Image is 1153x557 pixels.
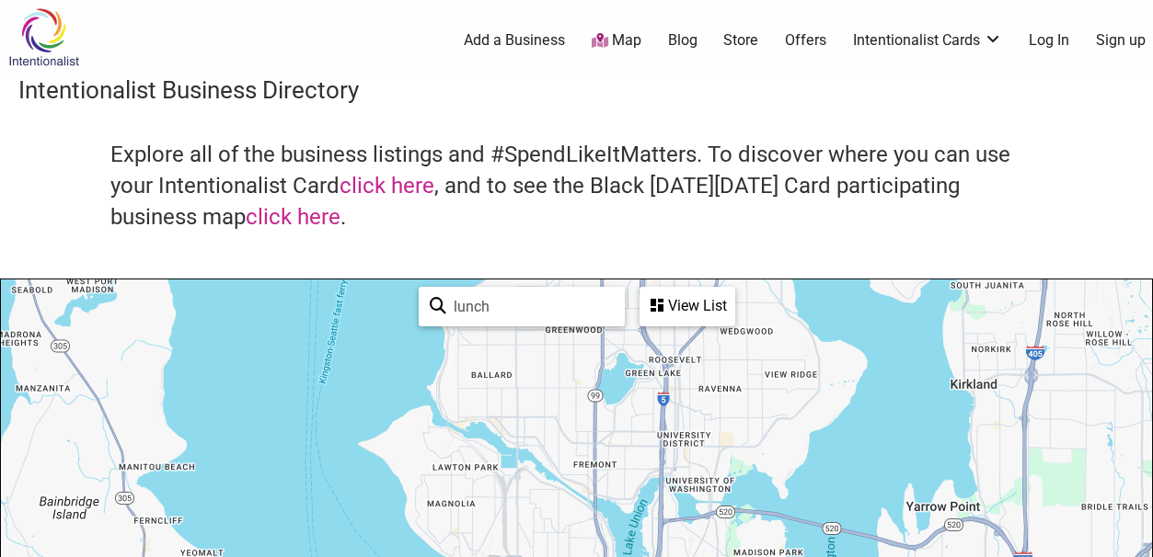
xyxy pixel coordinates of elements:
[464,30,565,51] a: Add a Business
[1029,30,1069,51] a: Log In
[592,30,641,51] a: Map
[340,173,434,199] a: click here
[419,287,625,326] div: Type to search and filter
[110,140,1043,233] h4: Explore all of the business listings and #SpendLikeItMatters. To discover where you can use your ...
[1096,30,1146,51] a: Sign up
[853,30,1002,51] a: Intentionalist Cards
[723,30,758,51] a: Store
[446,289,614,324] input: Type to find and filter...
[785,30,826,51] a: Offers
[668,30,698,51] a: Blog
[640,287,735,326] div: See a list of the visible businesses
[246,204,340,230] a: click here
[18,74,1135,107] h3: Intentionalist Business Directory
[641,289,733,324] div: View List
